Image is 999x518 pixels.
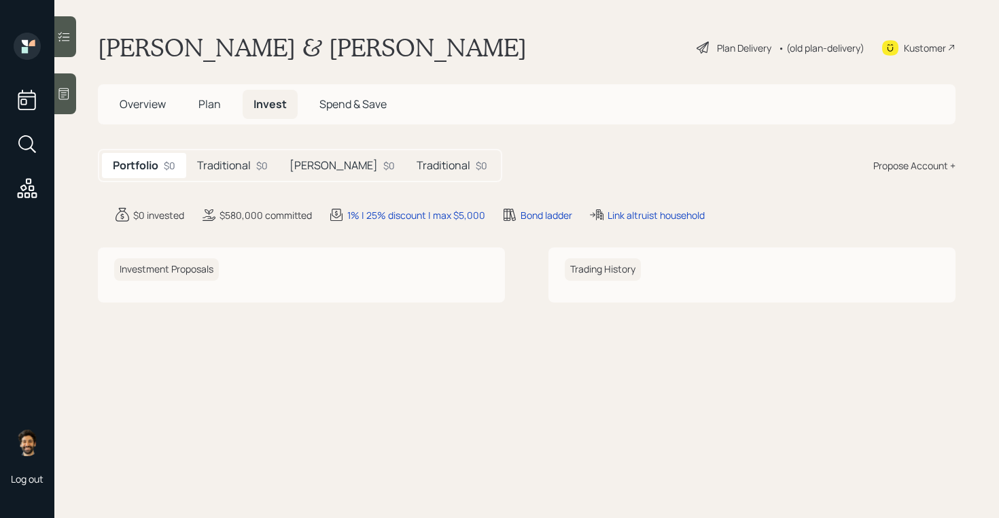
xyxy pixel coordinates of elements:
div: Propose Account + [873,158,956,173]
div: $580,000 committed [220,208,312,222]
div: Log out [11,472,43,485]
img: eric-schwartz-headshot.png [14,429,41,456]
div: • (old plan-delivery) [778,41,864,55]
div: Plan Delivery [717,41,771,55]
div: Bond ladder [521,208,572,222]
div: Kustomer [904,41,946,55]
span: Invest [253,97,287,111]
div: $0 [256,158,268,173]
h1: [PERSON_NAME] & [PERSON_NAME] [98,33,527,63]
div: $0 [476,158,487,173]
div: $0 [383,158,395,173]
div: $0 [164,158,175,173]
span: Spend & Save [319,97,387,111]
div: Link altruist household [608,208,705,222]
span: Overview [120,97,166,111]
h5: [PERSON_NAME] [290,159,378,172]
h5: Traditional [417,159,470,172]
div: $0 invested [133,208,184,222]
span: Plan [198,97,221,111]
h6: Trading History [565,258,641,281]
h5: Portfolio [113,159,158,172]
h5: Traditional [197,159,251,172]
h6: Investment Proposals [114,258,219,281]
div: 1% | 25% discount | max $5,000 [347,208,485,222]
